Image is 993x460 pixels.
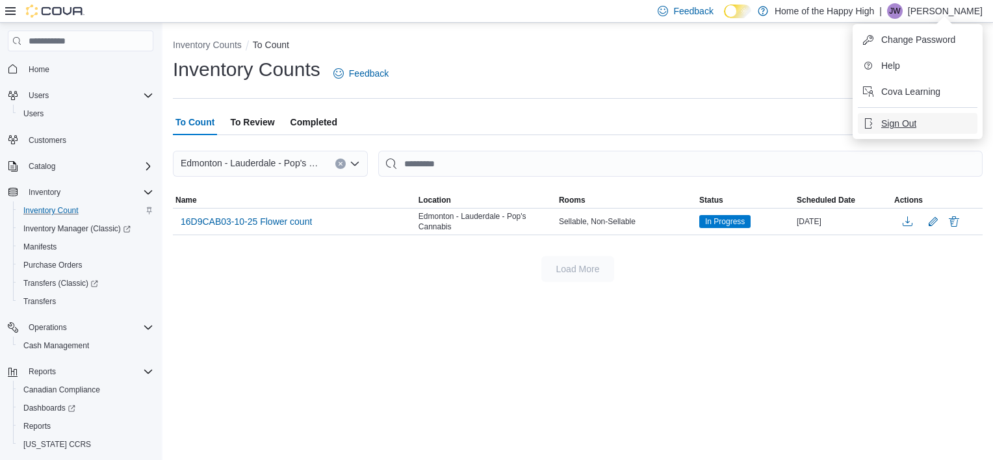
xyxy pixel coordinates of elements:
[18,418,153,434] span: Reports
[18,382,153,398] span: Canadian Compliance
[881,117,916,130] span: Sign Out
[3,157,159,175] button: Catalog
[416,192,556,208] button: Location
[23,62,55,77] a: Home
[173,192,416,208] button: Name
[335,159,346,169] button: Clear input
[18,400,81,416] a: Dashboards
[858,113,977,134] button: Sign Out
[18,106,49,121] a: Users
[18,203,84,218] a: Inventory Count
[946,214,962,229] button: Delete
[419,211,554,232] span: Edmonton - Lauderdale - Pop's Cannabis
[3,59,159,78] button: Home
[18,203,153,218] span: Inventory Count
[673,5,713,18] span: Feedback
[23,132,153,148] span: Customers
[889,3,900,19] span: JW
[290,109,337,135] span: Completed
[23,159,60,174] button: Catalog
[3,183,159,201] button: Inventory
[908,3,983,19] p: [PERSON_NAME]
[887,3,903,19] div: Jacki Willier
[794,214,892,229] div: [DATE]
[775,3,874,19] p: Home of the Happy High
[23,109,44,119] span: Users
[29,187,60,198] span: Inventory
[699,195,723,205] span: Status
[350,159,360,169] button: Open list of options
[3,131,159,149] button: Customers
[699,215,751,228] span: In Progress
[29,322,67,333] span: Operations
[23,159,153,174] span: Catalog
[13,238,159,256] button: Manifests
[697,192,794,208] button: Status
[18,221,153,236] span: Inventory Manager (Classic)
[23,364,153,379] span: Reports
[230,109,274,135] span: To Review
[18,418,56,434] a: Reports
[724,18,725,19] span: Dark Mode
[556,214,697,229] div: Sellable, Non-Sellable
[29,366,56,377] span: Reports
[3,318,159,337] button: Operations
[3,363,159,381] button: Reports
[858,55,977,76] button: Help
[23,385,100,395] span: Canadian Compliance
[894,195,923,205] span: Actions
[181,155,322,171] span: Edmonton - Lauderdale - Pop's Cannabis
[175,109,214,135] span: To Count
[253,40,289,50] button: To Count
[23,320,153,335] span: Operations
[18,239,62,255] a: Manifests
[23,260,83,270] span: Purchase Orders
[541,256,614,282] button: Load More
[419,195,451,205] span: Location
[858,81,977,102] button: Cova Learning
[23,296,56,307] span: Transfers
[18,338,94,353] a: Cash Management
[794,192,892,208] button: Scheduled Date
[23,185,153,200] span: Inventory
[23,278,98,288] span: Transfers (Classic)
[13,256,159,274] button: Purchase Orders
[23,60,153,77] span: Home
[18,294,153,309] span: Transfers
[18,275,153,291] span: Transfers (Classic)
[18,221,136,236] a: Inventory Manager (Classic)
[18,239,153,255] span: Manifests
[724,5,751,18] input: Dark Mode
[881,85,940,98] span: Cova Learning
[173,57,320,83] h1: Inventory Counts
[23,224,131,234] span: Inventory Manager (Classic)
[18,257,88,273] a: Purchase Orders
[13,381,159,399] button: Canadian Compliance
[349,67,389,80] span: Feedback
[181,215,312,228] span: 16D9CAB03-10-25 Flower count
[23,205,79,216] span: Inventory Count
[23,185,66,200] button: Inventory
[13,220,159,238] a: Inventory Manager (Classic)
[23,88,153,103] span: Users
[3,86,159,105] button: Users
[705,216,745,227] span: In Progress
[23,242,57,252] span: Manifests
[18,437,153,452] span: Washington CCRS
[797,195,855,205] span: Scheduled Date
[29,90,49,101] span: Users
[18,275,103,291] a: Transfers (Classic)
[173,40,242,50] button: Inventory Counts
[23,421,51,431] span: Reports
[556,192,697,208] button: Rooms
[925,212,941,231] button: Edit count details
[18,257,153,273] span: Purchase Orders
[23,133,71,148] a: Customers
[13,292,159,311] button: Transfers
[18,382,105,398] a: Canadian Compliance
[378,151,983,177] input: This is a search bar. After typing your query, hit enter to filter the results lower in the page.
[13,417,159,435] button: Reports
[26,5,84,18] img: Cova
[173,38,983,54] nav: An example of EuiBreadcrumbs
[18,294,61,309] a: Transfers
